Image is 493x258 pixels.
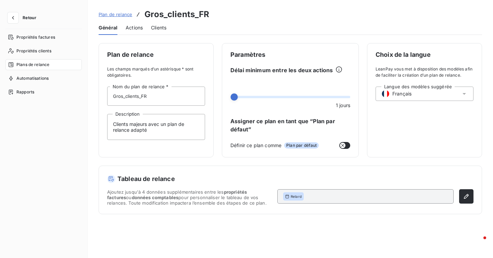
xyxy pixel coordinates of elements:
[16,34,55,40] span: Propriétés factures
[107,174,473,184] h5: Tableau de relance
[107,87,205,106] input: placeholder
[230,66,333,74] span: Délai minimum entre les deux actions
[230,142,281,149] span: Définir ce plan comme
[107,52,205,58] span: Plan de relance
[5,59,82,70] a: Plans de relance
[132,195,179,200] span: données comptables
[99,24,117,31] span: Général
[151,24,166,31] span: Clients
[16,89,34,95] span: Rapports
[16,48,51,54] span: Propriétés clients
[230,52,350,58] span: Paramètres
[336,102,350,109] span: 1 jours
[107,189,272,206] span: Ajoutez jusqu'à 4 données supplémentaires entre les ou pour personnaliser le tableau de vos relan...
[99,11,132,18] a: Plan de relance
[5,32,82,43] a: Propriétés factures
[392,90,412,97] span: Français
[16,75,49,81] span: Automatisations
[107,189,247,200] span: propriétés factures
[376,66,473,78] span: LeanPay vous met à disposition des modèles afin de faciliter la création d’un plan de relance.
[470,235,486,251] iframe: Intercom live chat
[23,16,36,20] span: Retour
[230,117,350,133] span: Assigner ce plan en tant que “Plan par défaut”
[5,87,82,98] a: Rapports
[5,73,82,84] a: Automatisations
[284,142,319,149] span: Plan par défaut
[5,46,82,56] a: Propriétés clients
[144,8,209,21] h3: Gros_clients_FR
[107,114,205,140] textarea: Clients majeurs avec un plan de relance adapté
[107,66,205,78] span: Les champs marqués d’un astérisque * sont obligatoires.
[16,62,49,68] span: Plans de relance
[291,194,302,199] span: Retard
[5,12,42,23] button: Retour
[126,24,143,31] span: Actions
[99,12,132,17] span: Plan de relance
[376,52,473,58] span: Choix de la langue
